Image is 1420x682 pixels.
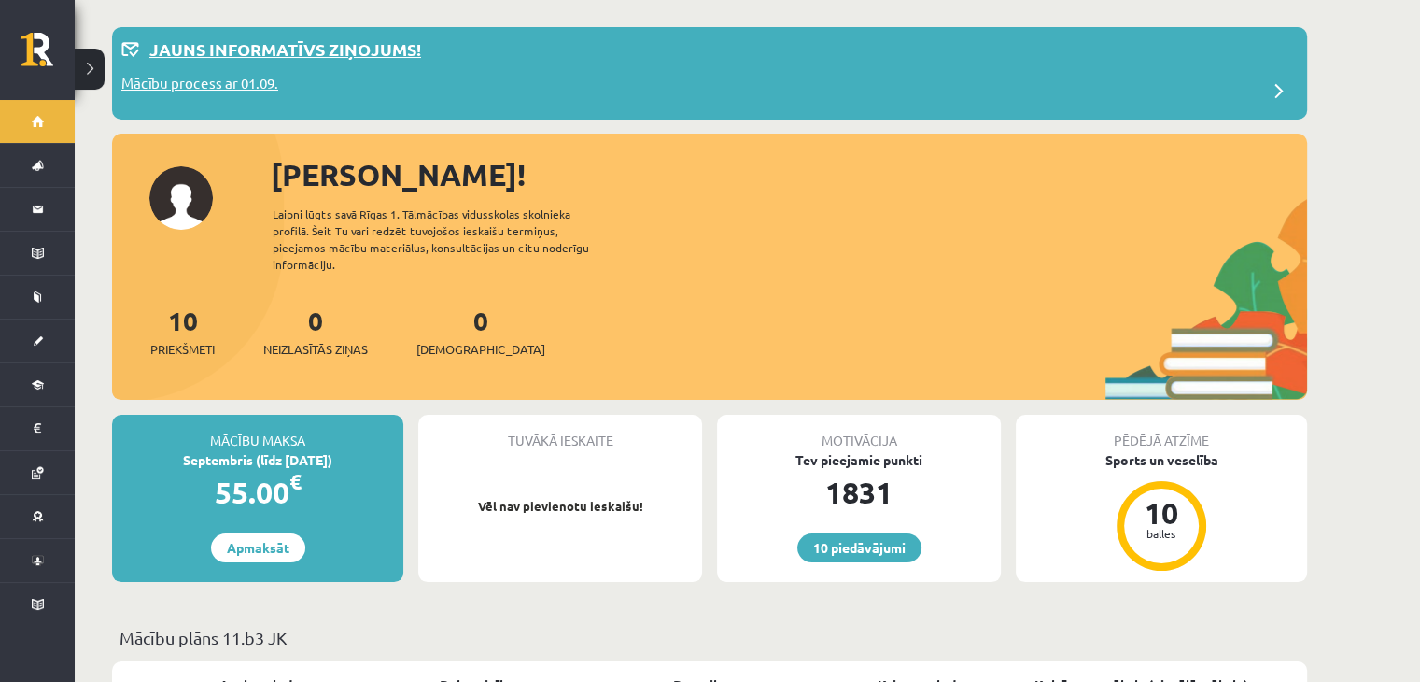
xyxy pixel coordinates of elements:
div: Pēdējā atzīme [1016,415,1307,450]
a: 0Neizlasītās ziņas [263,304,368,359]
div: 55.00 [112,470,403,515]
p: Mācību process ar 01.09. [121,73,278,99]
div: Septembris (līdz [DATE]) [112,450,403,470]
span: [DEMOGRAPHIC_DATA] [416,340,545,359]
a: 0[DEMOGRAPHIC_DATA] [416,304,545,359]
a: Sports un veselība 10 balles [1016,450,1307,574]
p: Vēl nav pievienotu ieskaišu! [428,497,693,516]
div: balles [1133,528,1189,539]
div: [PERSON_NAME]! [271,152,1307,197]
a: 10Priekšmeti [150,304,215,359]
div: 1831 [717,470,1001,515]
span: Priekšmeti [150,340,215,359]
a: 10 piedāvājumi [797,533,921,562]
div: Sports un veselība [1016,450,1307,470]
div: Tev pieejamie punkti [717,450,1001,470]
div: Motivācija [717,415,1001,450]
div: Mācību maksa [112,415,403,450]
a: Rīgas 1. Tālmācības vidusskola [21,33,75,79]
span: Neizlasītās ziņas [263,340,368,359]
a: Apmaksāt [211,533,305,562]
div: 10 [1133,498,1189,528]
p: Mācību plāns 11.b3 JK [120,625,1300,650]
div: Laipni lūgts savā Rīgas 1. Tālmācības vidusskolas skolnieka profilā. Šeit Tu vari redzēt tuvojošo... [273,206,622,273]
a: Jauns informatīvs ziņojums! Mācību process ar 01.09. [121,36,1298,110]
p: Jauns informatīvs ziņojums! [149,36,421,62]
div: Tuvākā ieskaite [418,415,702,450]
span: € [289,468,302,495]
